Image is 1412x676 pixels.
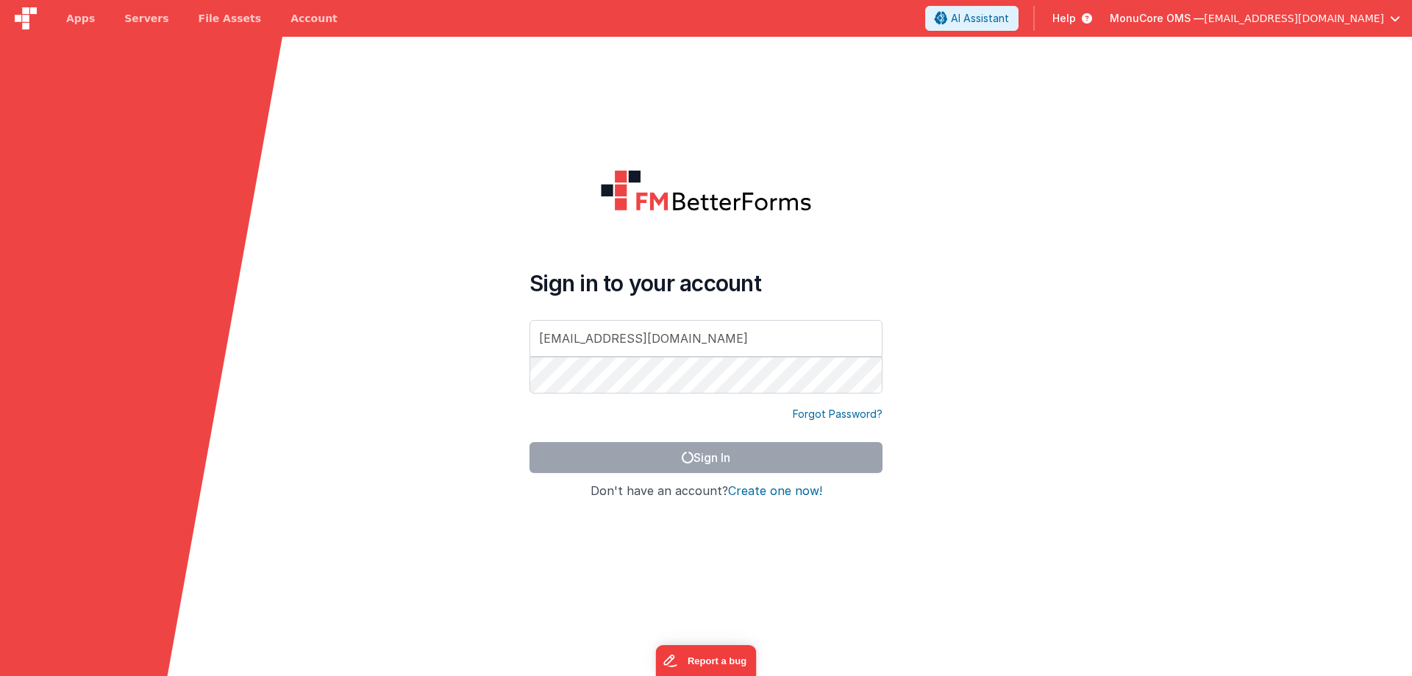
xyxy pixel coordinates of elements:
button: Sign In [529,442,883,473]
span: File Assets [199,11,262,26]
span: MonuCore OMS — [1110,11,1204,26]
button: AI Assistant [925,6,1019,31]
a: Forgot Password? [793,407,883,421]
span: Servers [124,11,168,26]
input: Email Address [529,320,883,357]
h4: Sign in to your account [529,270,883,296]
span: Apps [66,11,95,26]
span: AI Assistant [951,11,1009,26]
button: Create one now! [728,485,822,498]
span: [EMAIL_ADDRESS][DOMAIN_NAME] [1204,11,1384,26]
iframe: Marker.io feedback button [656,645,757,676]
span: Help [1052,11,1076,26]
button: MonuCore OMS — [EMAIL_ADDRESS][DOMAIN_NAME] [1110,11,1400,26]
h4: Don't have an account? [529,485,883,498]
